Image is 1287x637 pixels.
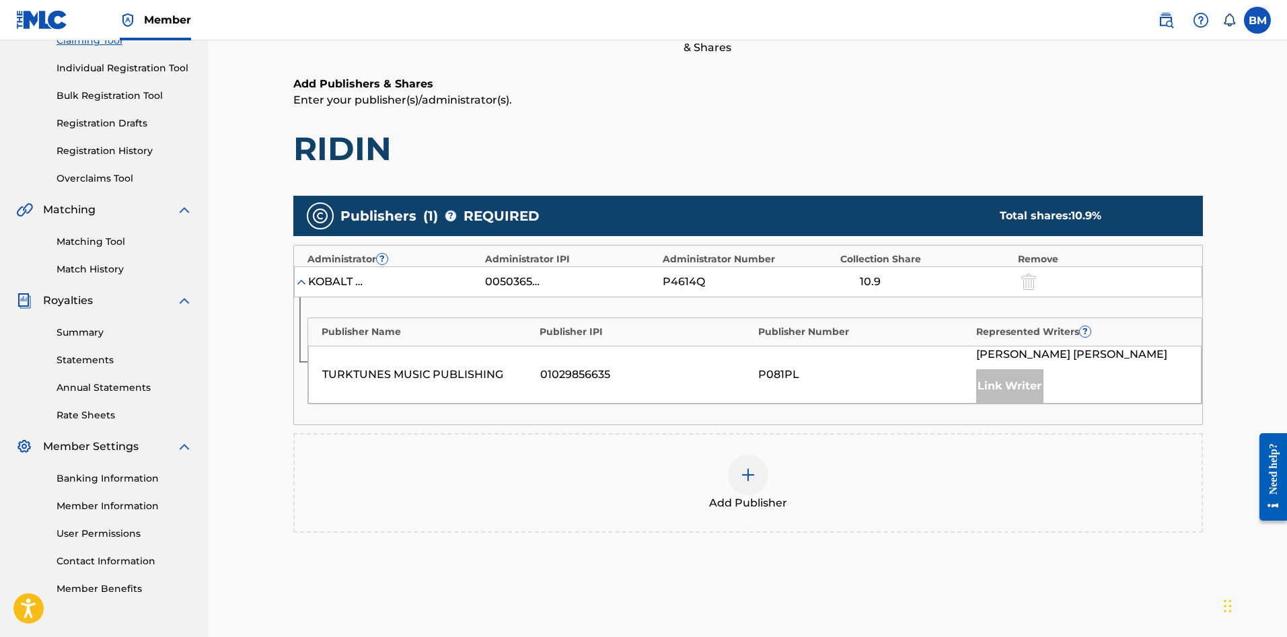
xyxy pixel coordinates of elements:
div: Administrator IPI [485,252,656,266]
span: Member [144,12,191,28]
img: expand-cell-toggle [295,275,308,289]
div: Represented Writers [976,325,1188,339]
span: ( 1 ) [423,206,438,226]
a: Registration History [57,144,192,158]
a: Member Benefits [57,582,192,596]
h6: Add Publishers & Shares [293,76,1203,92]
span: ? [377,254,388,264]
a: Individual Registration Tool [57,61,192,75]
a: Claiming Tool [57,34,192,48]
a: Registration Drafts [57,116,192,130]
div: Administrator [307,252,478,266]
img: Member Settings [16,439,32,455]
iframe: Chat Widget [1220,572,1287,637]
div: Publisher Number [758,325,970,339]
div: Administrator Number [663,252,834,266]
img: expand [176,293,192,309]
a: Public Search [1152,7,1179,34]
div: P081PL [758,367,969,383]
a: Overclaims Tool [57,172,192,186]
div: User Menu [1244,7,1271,34]
a: User Permissions [57,527,192,541]
img: Royalties [16,293,32,309]
span: [PERSON_NAME] [PERSON_NAME] [976,346,1167,363]
div: TURKTUNES MUSIC PUBLISHING [322,367,534,383]
img: MLC Logo [16,10,68,30]
a: Contact Information [57,554,192,568]
div: Collection Share [840,252,1011,266]
div: Publisher Name [322,325,534,339]
span: ? [1080,326,1091,337]
div: Total shares: [1000,208,1176,224]
iframe: Resource Center [1249,422,1287,531]
div: Publisher IPI [540,325,751,339]
div: Notifications [1222,13,1236,27]
img: add [740,467,756,483]
img: Top Rightsholder [120,12,136,28]
img: expand [176,439,192,455]
a: Annual Statements [57,381,192,395]
img: Matching [16,202,33,218]
a: Rate Sheets [57,408,192,422]
span: Matching [43,202,96,218]
span: Royalties [43,293,93,309]
a: Summary [57,326,192,340]
span: ? [445,211,456,221]
span: Add Publisher [709,495,787,511]
span: 10.9 % [1071,209,1101,222]
span: Member Settings [43,439,139,455]
span: Publishers [340,206,416,226]
div: Help [1187,7,1214,34]
img: help [1193,12,1209,28]
p: Enter your publisher(s)/administrator(s). [293,92,1203,108]
a: Banking Information [57,472,192,486]
div: Drag [1224,586,1232,626]
img: expand [176,202,192,218]
div: Remove [1018,252,1189,266]
img: publishers [312,208,328,224]
img: search [1158,12,1174,28]
h1: RIDIN [293,128,1203,169]
a: Member Information [57,499,192,513]
a: Match History [57,262,192,276]
a: Matching Tool [57,235,192,249]
span: REQUIRED [464,206,540,226]
a: Bulk Registration Tool [57,89,192,103]
a: Statements [57,353,192,367]
div: 01029856635 [540,367,751,383]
